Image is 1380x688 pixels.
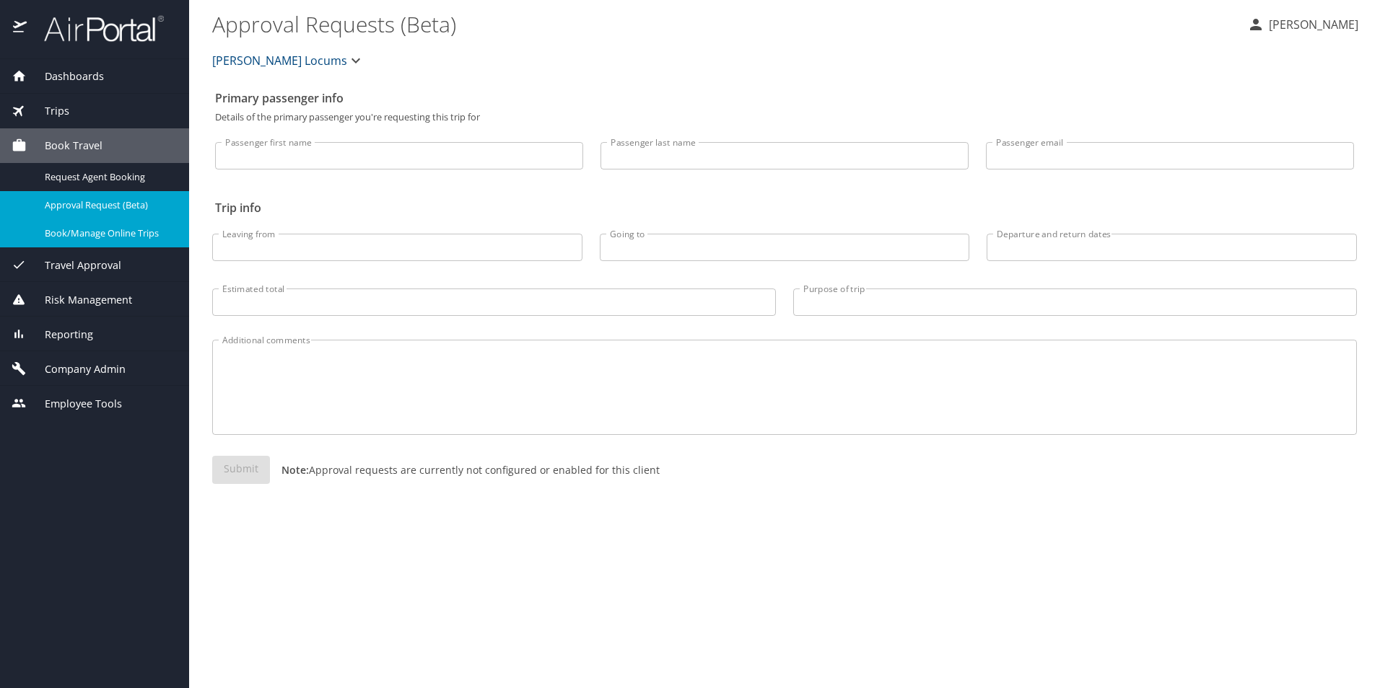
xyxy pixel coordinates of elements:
[45,198,172,212] span: Approval Request (Beta)
[27,396,122,412] span: Employee Tools
[27,69,104,84] span: Dashboards
[27,138,102,154] span: Book Travel
[27,292,132,308] span: Risk Management
[206,46,370,75] button: [PERSON_NAME] Locums
[281,463,309,477] strong: Note:
[215,113,1354,122] p: Details of the primary passenger you're requesting this trip for
[215,196,1354,219] h2: Trip info
[215,87,1354,110] h2: Primary passenger info
[45,170,172,184] span: Request Agent Booking
[1265,16,1358,33] p: [PERSON_NAME]
[212,1,1236,46] h1: Approval Requests (Beta)
[27,327,93,343] span: Reporting
[28,14,164,43] img: airportal-logo.png
[27,361,126,377] span: Company Admin
[27,257,121,273] span: Travel Approval
[45,226,172,240] span: Book/Manage Online Trips
[13,14,28,43] img: icon-airportal.png
[27,103,69,119] span: Trips
[1241,12,1364,38] button: [PERSON_NAME]
[270,462,660,477] p: Approval requests are currently not configured or enabled for this client
[212,50,347,71] span: [PERSON_NAME] Locums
